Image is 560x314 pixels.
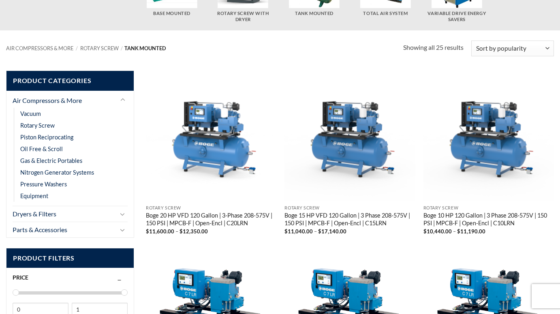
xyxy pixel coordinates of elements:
[284,228,313,235] bdi: 11,040.00
[403,42,464,53] p: Showing all 25 results
[284,228,288,235] span: $
[423,70,554,201] img: Boge 10 HP 120 Gallon | 3 Phase 208-575V | 150 PSI | MPCB-F | Open-Encl | C10LRN
[212,11,275,22] h5: Rotary Screw With Dryer
[180,228,183,235] span: $
[13,93,116,108] a: Air Compressors & More
[423,228,452,235] bdi: 10,440.00
[284,212,415,228] a: Boge 15 HP VFD 120 Gallon | 3 Phase 208-575V | 150 PSI | MPCB-F | Open-Encl | C15LRN
[146,228,149,235] span: $
[146,70,277,201] img: Boge 20 HP VFD 120 Gallon | 3-Phase 208-575V | 150 PSI | MPCB-F | Open-Encl | C20LRN
[318,228,346,235] bdi: 17,140.00
[20,155,82,167] a: Gas & Electric Portables
[118,225,128,235] button: Toggle
[457,228,460,235] span: $
[118,209,128,219] button: Toggle
[13,222,116,237] a: Parts & Accessories
[146,205,277,211] p: Rotary Screw
[318,228,321,235] span: $
[423,212,554,228] a: Boge 10 HP 120 Gallon | 3 Phase 208-575V | 150 PSI | MPCB-F | Open-Encl | C10LRN
[282,11,346,17] h5: Tank Mounted
[180,228,208,235] bdi: 12,350.00
[471,41,554,56] select: Shop order
[20,143,63,155] a: Oil Free & Scroll
[423,228,427,235] span: $
[20,131,73,143] a: Piston Reciprocating
[354,11,417,17] h5: Total Air System
[284,70,415,201] img: Boge 15 HP VFD 120 Gallon | 3 Phase 208-575V | 150 PSI | MPCB-F | Open-Encl | C15LRN
[80,45,119,51] a: Rotary Screw
[453,228,456,235] span: –
[13,206,116,222] a: Dryers & Filters
[76,45,78,51] span: /
[457,228,485,235] bdi: 11,190.00
[20,167,94,178] a: Nitrogen Generator Systems
[13,274,28,281] span: Price
[121,45,123,51] span: /
[146,212,277,228] a: Boge 20 HP VFD 120 Gallon | 3-Phase 208-575V | 150 PSI | MPCB-F | Open-Encl | C20LRN
[20,190,48,202] a: Equipment
[425,11,488,22] h5: Variable Drive Energy Savers
[6,45,403,51] nav: Breadcrumb
[284,205,415,211] p: Rotary Screw
[6,45,73,51] a: Air Compressors & More
[140,11,203,17] h5: Base Mounted
[6,71,134,91] span: Product Categories
[175,228,178,235] span: –
[20,108,41,120] a: Vacuum
[20,120,55,131] a: Rotary Screw
[20,178,67,190] a: Pressure Washers
[314,228,317,235] span: –
[118,95,128,105] button: Toggle
[6,248,134,268] span: Product Filters
[423,205,554,211] p: Rotary Screw
[146,228,174,235] bdi: 11,600.00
